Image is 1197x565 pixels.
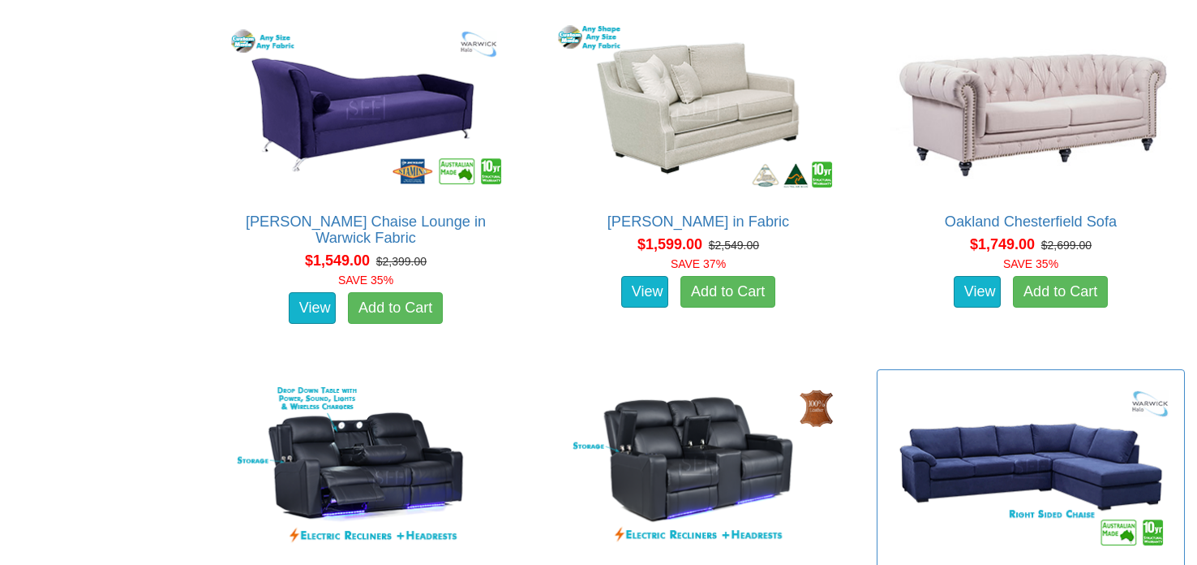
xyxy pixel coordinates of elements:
[1041,239,1092,252] del: $2,699.00
[338,274,393,287] font: SAVE 35%
[671,257,726,270] font: SAVE 37%
[709,239,759,252] del: $2,549.00
[376,255,427,268] del: $2,399.00
[886,19,1176,197] img: Oakland Chesterfield Sofa
[1013,276,1108,308] a: Add to Cart
[246,213,486,246] a: [PERSON_NAME] Chaise Lounge in Warwick Fabric
[348,292,443,325] a: Add to Cart
[553,19,843,197] img: Adele Sofa in Fabric
[954,276,1001,308] a: View
[970,236,1035,252] span: $1,749.00
[305,252,370,269] span: $1,549.00
[607,213,789,230] a: [PERSON_NAME] in Fabric
[680,276,775,308] a: Add to Cart
[1003,257,1058,270] font: SAVE 35%
[886,378,1176,556] img: Arizona 4 Seater with Right side Chaise in Fabric
[637,236,702,252] span: $1,599.00
[221,378,511,556] img: Blockbuster Electric 3 Seater in Rhino Fabric
[621,276,668,308] a: View
[553,378,843,556] img: Blockbuster Electric 2 Seater with Console in 100% Leather
[945,213,1117,230] a: Oakland Chesterfield Sofa
[289,292,336,325] a: View
[221,19,511,197] img: Romeo Chaise Lounge in Warwick Fabric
